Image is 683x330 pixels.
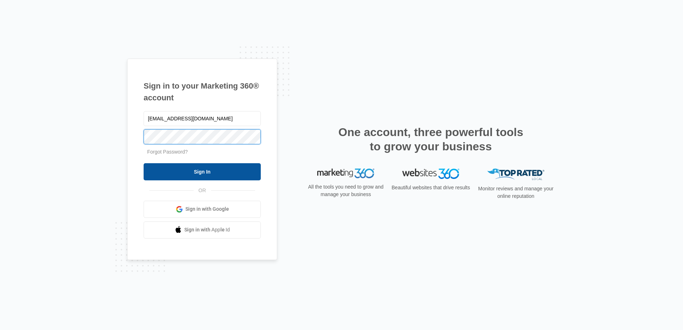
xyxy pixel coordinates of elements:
span: OR [194,187,211,194]
p: Monitor reviews and manage your online reputation [476,185,556,200]
input: Sign In [144,163,261,180]
h1: Sign in to your Marketing 360® account [144,80,261,104]
span: Sign in with Apple Id [184,226,230,234]
p: Beautiful websites that drive results [391,184,471,191]
a: Sign in with Apple Id [144,221,261,239]
img: Top Rated Local [487,169,544,180]
a: Sign in with Google [144,201,261,218]
p: All the tools you need to grow and manage your business [306,183,386,198]
a: Forgot Password? [147,149,188,155]
h2: One account, three powerful tools to grow your business [336,125,525,154]
span: Sign in with Google [185,205,229,213]
img: Websites 360 [402,169,459,179]
input: Email [144,111,261,126]
img: Marketing 360 [317,169,374,179]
